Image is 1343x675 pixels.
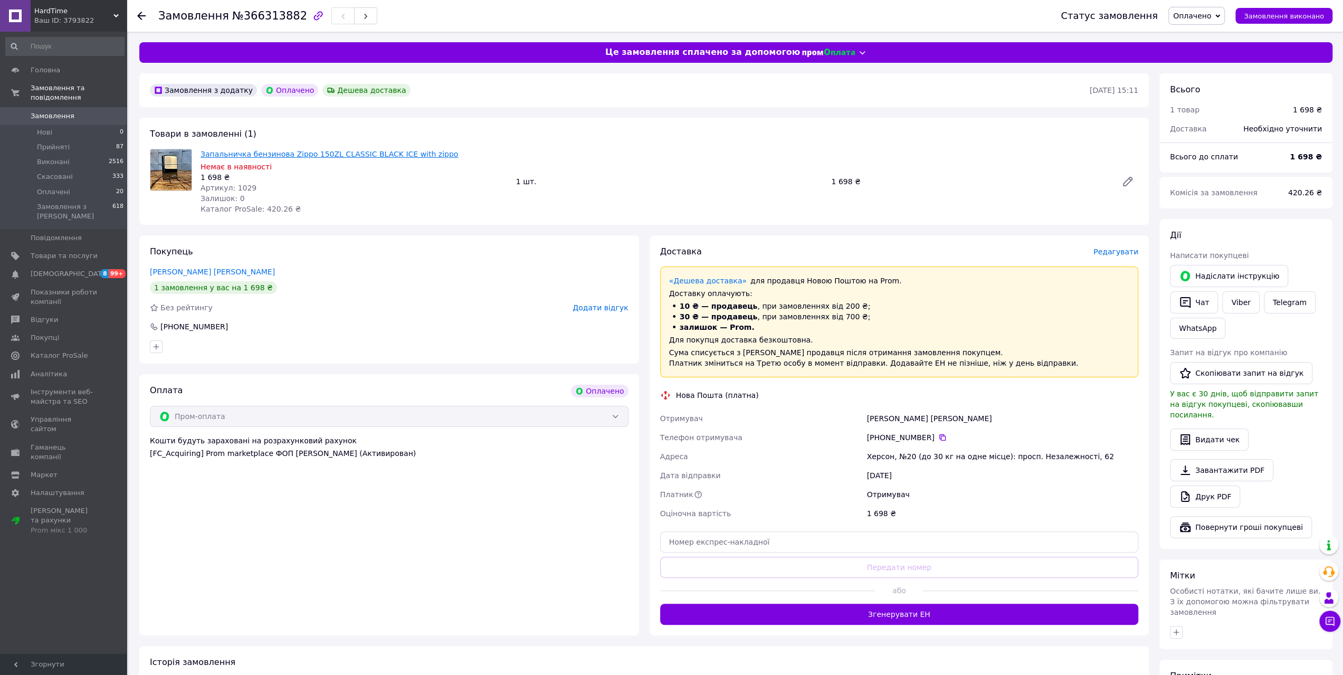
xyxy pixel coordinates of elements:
[1244,12,1324,20] span: Замовлення виконано
[31,526,98,535] div: Prom мікс 1 000
[660,452,688,461] span: Адреса
[864,466,1140,485] div: [DATE]
[660,414,703,423] span: Отримувач
[660,490,693,499] span: Платник
[31,111,74,121] span: Замовлення
[150,385,183,395] span: Оплата
[201,163,272,171] span: Немає в наявності
[1170,230,1181,240] span: Дії
[34,6,113,16] span: HardTime
[1117,171,1138,192] a: Редагувати
[31,488,84,498] span: Налаштування
[137,11,146,21] div: Повернутися назад
[660,531,1139,553] input: Номер експрес-накладної
[31,233,82,243] span: Повідомлення
[866,432,1138,443] div: [PHONE_NUMBER]
[109,157,123,167] span: 2516
[669,277,747,285] a: «Дешева доставка»
[31,351,88,360] span: Каталог ProSale
[31,333,59,343] span: Покупці
[201,184,256,192] span: Артикул: 1029
[1170,188,1258,197] span: Комісія за замовлення
[512,174,827,189] div: 1 шт.
[1170,251,1249,260] span: Написати покупцеві
[160,303,213,312] span: Без рейтингу
[31,251,98,261] span: Товари та послуги
[31,387,98,406] span: Інструменти веб-майстра та SEO
[680,312,758,321] span: 30 ₴ — продавець
[660,509,731,518] span: Оціночна вартість
[1237,117,1328,140] div: Необхідно уточнити
[201,205,301,213] span: Каталог ProSale: 420.26 ₴
[37,128,52,137] span: Нові
[1170,389,1318,419] span: У вас є 30 днів, щоб відправити запит на відгук покупцеві, скопіювавши посилання.
[1293,104,1322,115] div: 1 698 ₴
[150,84,257,97] div: Замовлення з додатку
[31,369,67,379] span: Аналітика
[150,149,192,191] img: Запальничка бензинова Zippo 150ZL CLASSIC BLACK ICE with zippo
[605,46,800,59] span: Це замовлення сплачено за допомогою
[1173,12,1211,20] span: Оплачено
[1170,318,1225,339] a: WhatsApp
[37,202,112,221] span: Замовлення з [PERSON_NAME]
[31,506,98,535] span: [PERSON_NAME] та рахунки
[1170,429,1249,451] button: Видати чек
[1170,84,1200,94] span: Всього
[571,385,628,397] div: Оплачено
[673,390,761,401] div: Нова Пошта (платна)
[232,9,307,22] span: №366313882
[1170,571,1195,581] span: Мітки
[660,246,702,256] span: Доставка
[201,172,508,183] div: 1 698 ₴
[1170,125,1206,133] span: Доставка
[1170,153,1238,161] span: Всього до сплати
[150,129,256,139] span: Товари в замовленні (1)
[158,9,229,22] span: Замовлення
[669,275,1130,286] div: для продавця Новою Поштою на Prom.
[1170,516,1312,538] button: Повернути гроші покупцеві
[37,172,73,182] span: Скасовані
[1061,11,1158,21] div: Статус замовлення
[34,16,127,25] div: Ваш ID: 3793822
[1170,587,1320,616] span: Особисті нотатки, які бачите лише ви. З їх допомогою можна фільтрувати замовлення
[1290,153,1322,161] b: 1 698 ₴
[669,335,1130,345] div: Для покупця доставка безкоштовна.
[1170,362,1312,384] button: Скопіювати запит на відгук
[109,269,126,278] span: 99+
[31,315,58,325] span: Відгуки
[31,470,58,480] span: Маркет
[1264,291,1316,313] a: Telegram
[116,142,123,152] span: 87
[201,150,458,158] a: Запальничка бензинова Zippo 150ZL CLASSIC BLACK ICE with zippo
[201,194,245,203] span: Залишок: 0
[150,246,193,256] span: Покупець
[864,485,1140,504] div: Отримувач
[31,443,98,462] span: Гаманець компанії
[150,657,235,667] span: Історія замовлення
[31,415,98,434] span: Управління сайтом
[150,448,628,459] div: [FC_Acquiring] Prom marketplace ФОП [PERSON_NAME] (Активирован)
[31,65,60,75] span: Головна
[1093,248,1138,256] span: Редагувати
[1170,348,1287,357] span: Запит на відгук про компанію
[573,303,628,312] span: Додати відгук
[827,174,1113,189] div: 1 698 ₴
[261,84,318,97] div: Оплачено
[159,321,229,332] div: [PHONE_NUMBER]
[31,288,98,307] span: Показники роботи компанії
[660,471,721,480] span: Дата відправки
[669,311,1130,322] li: , при замовленнях від 700 ₴;
[116,187,123,197] span: 20
[37,157,70,167] span: Виконані
[1170,459,1273,481] a: Завантажити PDF
[1090,86,1138,94] time: [DATE] 15:11
[31,269,109,279] span: [DEMOGRAPHIC_DATA]
[322,84,410,97] div: Дешева доставка
[31,83,127,102] span: Замовлення та повідомлення
[100,269,109,278] span: 8
[864,409,1140,428] div: [PERSON_NAME] [PERSON_NAME]
[669,347,1130,368] div: Сума списується з [PERSON_NAME] продавця після отримання замовлення покупцем. Платник зміниться н...
[1170,486,1240,508] a: Друк PDF
[5,37,125,56] input: Пошук
[660,604,1139,625] button: Згенерувати ЕН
